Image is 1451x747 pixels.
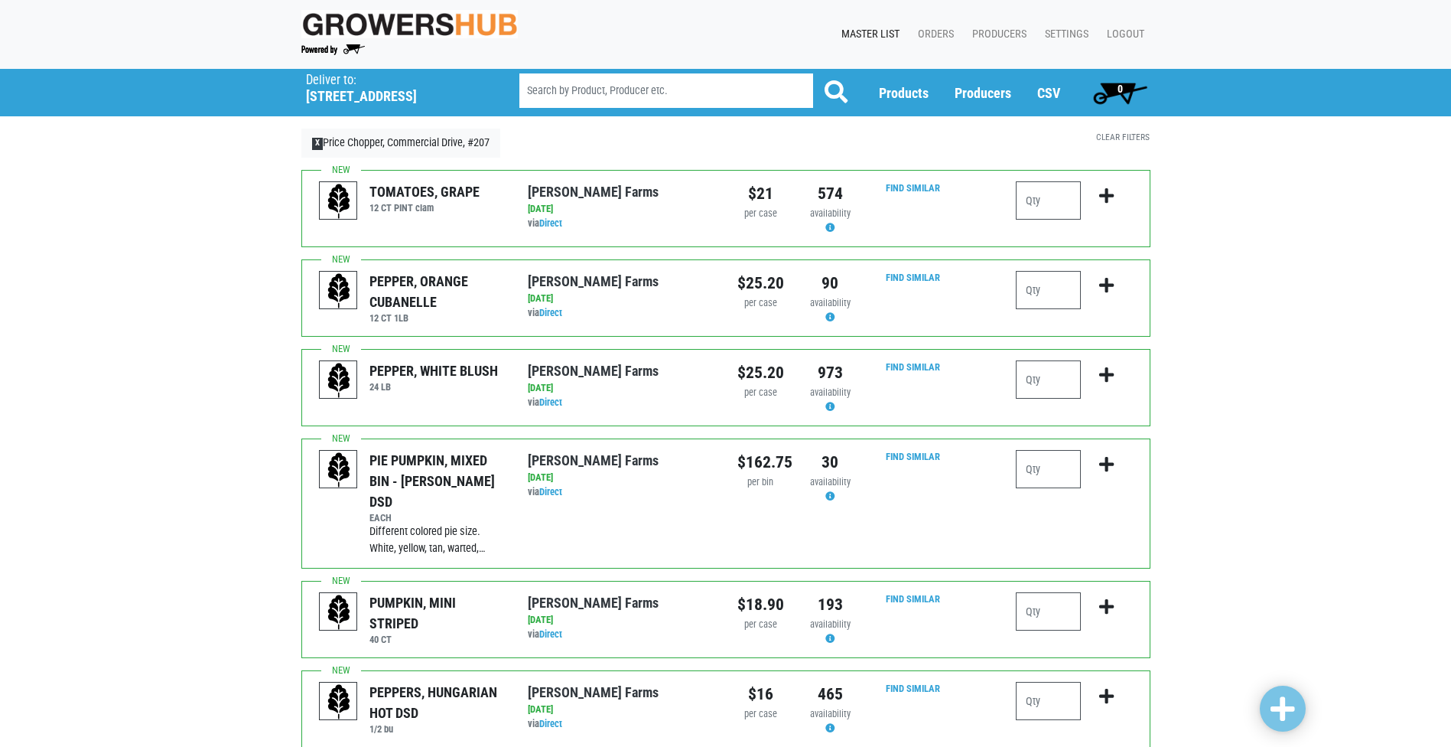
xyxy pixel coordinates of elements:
[528,703,714,717] div: [DATE]
[960,20,1033,49] a: Producers
[539,628,562,640] a: Direct
[301,44,365,55] img: Powered by Big Wheelbarrow
[539,486,562,497] a: Direct
[528,381,714,396] div: [DATE]
[301,129,501,158] a: XPrice Chopper, Commercial Drive, #207
[320,272,358,310] img: placeholder-variety-43d6402dacf2d531de610a020419775a.svg
[886,361,940,373] a: Find Similar
[886,451,940,462] a: Find Similar
[737,682,784,706] div: $16
[369,312,505,324] h6: 12 CT 1LB
[528,471,714,485] div: [DATE]
[528,684,659,700] a: [PERSON_NAME] Farms
[737,475,784,490] div: per bin
[810,387,851,398] span: availability
[955,85,1011,101] a: Producers
[1016,592,1081,631] input: Qty
[528,595,659,611] a: [PERSON_NAME] Farms
[737,207,784,221] div: per case
[906,20,960,49] a: Orders
[886,182,940,194] a: Find Similar
[528,306,714,321] div: via
[369,592,505,634] div: PUMPKIN, MINI STRIPED
[479,542,486,555] span: …
[737,618,784,632] div: per case
[528,452,659,468] a: [PERSON_NAME] Farms
[810,207,851,219] span: availability
[528,396,714,410] div: via
[369,181,480,202] div: TOMATOES, GRAPE
[737,707,784,722] div: per case
[1095,20,1150,49] a: Logout
[886,683,940,694] a: Find Similar
[320,451,358,489] img: placeholder-variety-43d6402dacf2d531de610a020419775a.svg
[519,73,813,108] input: Search by Product, Producer etc.
[829,20,906,49] a: Master List
[810,708,851,719] span: availability
[737,296,784,311] div: per case
[1096,132,1150,142] a: Clear Filters
[737,271,784,295] div: $25.20
[807,271,854,295] div: 90
[807,682,854,706] div: 465
[1118,83,1123,95] span: 0
[807,592,854,617] div: 193
[1016,450,1081,488] input: Qty
[306,88,480,105] h5: [STREET_ADDRESS]
[306,69,492,105] span: Price Chopper, Commercial Drive, #207 (4535 Commercial Dr, New Hartford, NY 13413, USA)
[312,138,324,150] span: X
[369,271,505,312] div: PEPPER, ORANGE CUBANELLE
[528,202,714,217] div: [DATE]
[528,184,659,200] a: [PERSON_NAME] Farms
[369,634,505,645] h6: 40 CT
[886,593,940,605] a: Find Similar
[737,181,784,206] div: $21
[301,10,519,38] img: original-fc7597fdc6adbb9d0e2ae620e786d1a2.jpg
[528,717,714,732] div: via
[807,360,854,385] div: 973
[539,718,562,729] a: Direct
[737,386,784,400] div: per case
[369,512,505,524] h6: EACH
[810,297,851,308] span: availability
[528,363,659,379] a: [PERSON_NAME] Farms
[737,592,784,617] div: $18.90
[528,292,714,306] div: [DATE]
[369,381,498,393] h6: 24 LB
[1037,85,1060,101] a: CSV
[539,217,562,229] a: Direct
[1086,77,1154,108] a: 0
[1016,181,1081,220] input: Qty
[528,217,714,231] div: via
[369,682,505,723] div: PEPPERS, HUNGARIAN HOT DSD
[320,182,358,220] img: placeholder-variety-43d6402dacf2d531de610a020419775a.svg
[306,73,480,88] p: Deliver to:
[737,450,784,475] div: $162.75
[810,476,851,488] span: availability
[737,360,784,385] div: $25.20
[539,307,562,318] a: Direct
[1016,360,1081,399] input: Qty
[320,683,358,721] img: placeholder-variety-43d6402dacf2d531de610a020419775a.svg
[528,613,714,628] div: [DATE]
[528,628,714,642] div: via
[320,593,358,631] img: placeholder-variety-43d6402dacf2d531de610a020419775a.svg
[879,85,929,101] a: Products
[1033,20,1095,49] a: Settings
[528,485,714,500] div: via
[1016,271,1081,309] input: Qty
[528,273,659,289] a: [PERSON_NAME] Farms
[810,618,851,630] span: availability
[320,361,358,400] img: placeholder-variety-43d6402dacf2d531de610a020419775a.svg
[807,450,854,475] div: 30
[1016,682,1081,720] input: Qty
[369,202,480,214] h6: 12 CT PINT clam
[369,360,498,381] div: PEPPER, WHITE BLUSH
[539,396,562,408] a: Direct
[369,723,505,735] h6: 1/2 bu
[369,450,505,512] div: PIE PUMPKIN, MIXED BIN - [PERSON_NAME] DSD
[807,181,854,206] div: 574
